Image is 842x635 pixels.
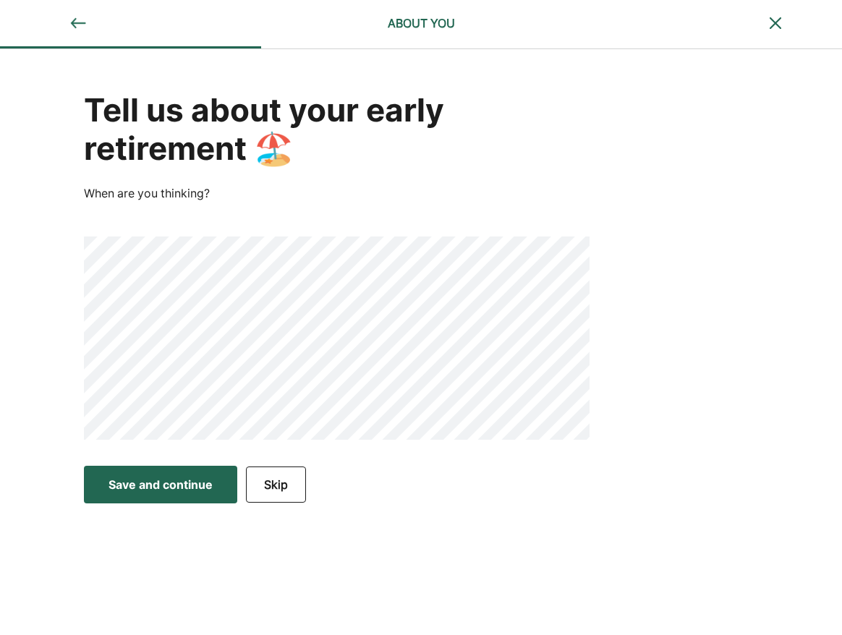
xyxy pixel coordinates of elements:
[84,91,589,168] div: Tell us about your early retirement 🏖️
[84,466,237,503] button: Save and continue
[109,476,213,493] div: Save and continue
[84,184,210,202] div: When are you thinking?
[301,14,540,32] div: ABOUT YOU
[246,466,306,503] button: Skip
